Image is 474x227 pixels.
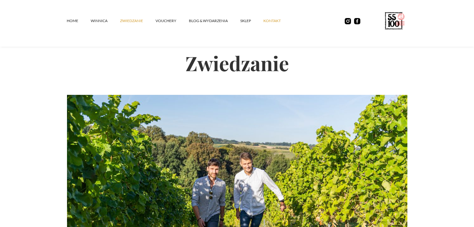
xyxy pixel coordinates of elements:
[263,12,293,30] a: kontakt
[156,12,189,30] a: vouchery
[240,12,263,30] a: SKLEP
[189,12,240,30] a: Blog & Wydarzenia
[91,12,120,30] a: winnica
[120,12,156,30] a: ZWIEDZANIE
[67,12,91,30] a: Home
